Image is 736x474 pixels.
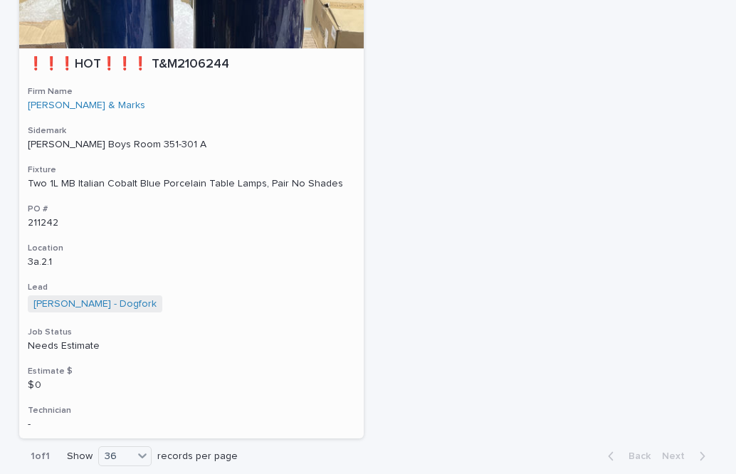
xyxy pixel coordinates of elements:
[99,449,133,464] div: 36
[33,298,157,310] a: [PERSON_NAME] - Dogfork
[28,379,355,391] p: $ 0
[620,451,651,461] span: Back
[28,418,355,431] p: -
[28,204,355,215] h3: PO #
[19,439,61,474] p: 1 of 1
[28,100,145,112] a: [PERSON_NAME] & Marks
[67,451,93,463] p: Show
[28,243,355,254] h3: Location
[662,451,693,461] span: Next
[28,164,355,176] h3: Fixture
[28,256,355,268] p: 3a.2.1
[28,86,355,98] h3: Firm Name
[28,125,355,137] h3: Sidemark
[596,450,656,463] button: Back
[28,282,355,293] h3: Lead
[656,450,717,463] button: Next
[28,340,355,352] p: Needs Estimate
[28,57,355,73] p: ❗❗❗HOT❗❗❗ T&M2106244
[28,139,355,151] p: [PERSON_NAME] Boys Room 351-301 A
[28,327,355,338] h3: Job Status
[28,217,355,229] p: 211242
[28,366,355,377] h3: Estimate $
[157,451,238,463] p: records per page
[28,178,355,190] div: Two 1L MB Italian Cobalt Blue Porcelain Table Lamps, Pair No Shades
[28,405,355,416] h3: Technician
